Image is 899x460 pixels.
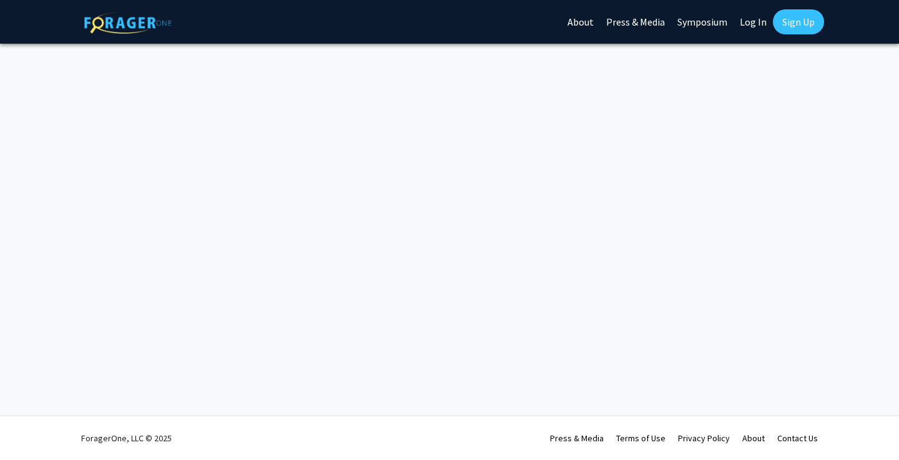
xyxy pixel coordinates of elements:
[84,12,172,34] img: ForagerOne Logo
[550,433,604,444] a: Press & Media
[773,9,824,34] a: Sign Up
[616,433,666,444] a: Terms of Use
[742,433,765,444] a: About
[777,433,818,444] a: Contact Us
[81,416,172,460] div: ForagerOne, LLC © 2025
[678,433,730,444] a: Privacy Policy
